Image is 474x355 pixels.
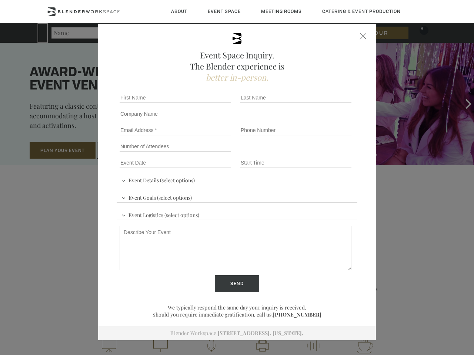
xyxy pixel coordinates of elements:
input: Company Name [120,109,340,119]
h2: Event Space Inquiry. The Blender experience is [117,50,357,83]
input: First Name [120,92,231,103]
iframe: Chat Widget [341,260,474,355]
input: Start Time [240,158,351,168]
span: Event Logistics (select options) [120,209,201,220]
input: Phone Number [240,125,351,135]
input: Send [215,275,259,292]
p: Should you require immediate gratification, call us. [117,311,357,318]
input: Email Address * [120,125,231,135]
div: Blender Workspace. [98,326,376,340]
input: Last Name [240,92,351,103]
a: [PHONE_NUMBER] [273,311,321,318]
span: Event Goals (select options) [120,191,194,202]
a: [STREET_ADDRESS]. [US_STATE]. [218,329,303,337]
span: better in-person. [206,72,268,83]
span: Event Details (select options) [120,174,197,185]
input: Event Date [120,158,231,168]
input: Number of Attendees [120,141,231,152]
p: We typically respond the same day your inquiry is received. [117,304,357,311]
